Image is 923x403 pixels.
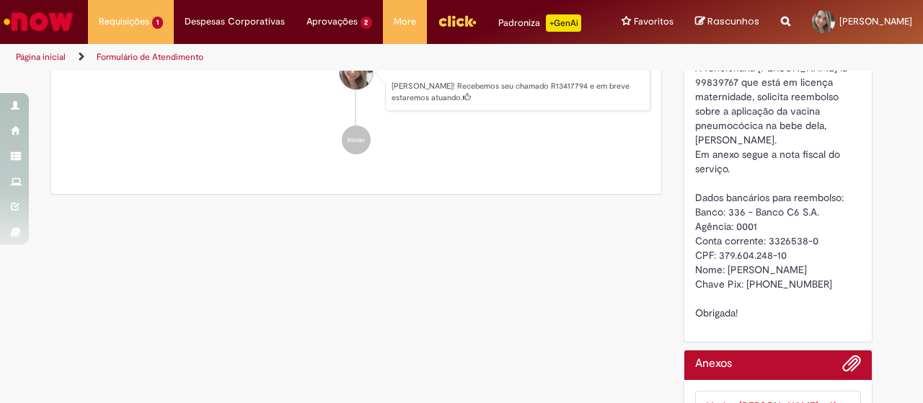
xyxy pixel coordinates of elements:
[152,17,163,29] span: 1
[361,17,373,29] span: 2
[546,14,581,32] p: +GenAi
[695,47,852,319] span: Boa tarde! A funcionária [PERSON_NAME] ID 99839767 que está em licença maternidade, solicita reem...
[97,51,203,63] a: Formulário de Atendimento
[498,14,581,32] div: Padroniza
[695,15,759,29] a: Rascunhos
[11,44,604,71] ul: Trilhas de página
[306,14,358,29] span: Aprovações
[402,63,428,72] span: 16d atrás
[99,14,149,29] span: Requisições
[842,354,861,380] button: Adicionar anexos
[1,7,76,36] img: ServiceNow
[394,14,416,29] span: More
[16,51,66,63] a: Página inicial
[402,63,428,72] time: 14/08/2025 14:09:08
[185,14,285,29] span: Despesas Corporativas
[634,14,674,29] span: Favoritos
[392,81,642,103] p: [PERSON_NAME]! Recebemos seu chamado R13417794 e em breve estaremos atuando.
[839,15,912,27] span: [PERSON_NAME]
[438,10,477,32] img: click_logo_yellow_360x200.png
[695,358,732,371] h2: Anexos
[707,14,759,28] span: Rascunhos
[62,43,650,112] li: Victoria Doyle Romano
[340,56,373,89] div: Victoria Doyle Romano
